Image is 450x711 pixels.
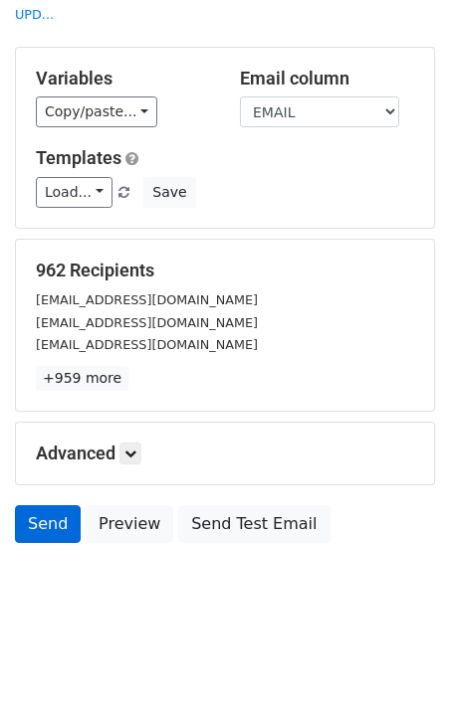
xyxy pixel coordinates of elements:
small: [EMAIL_ADDRESS][DOMAIN_NAME] [36,292,258,307]
h5: Email column [240,68,414,89]
iframe: Chat Widget [350,616,450,711]
h5: 962 Recipients [36,260,414,281]
small: [EMAIL_ADDRESS][DOMAIN_NAME] [36,337,258,352]
a: Send Test Email [178,505,330,543]
h5: Advanced [36,443,414,464]
a: Templates [36,147,121,168]
small: [EMAIL_ADDRESS][DOMAIN_NAME] [36,315,258,330]
a: +959 more [36,366,128,391]
h5: Variables [36,68,210,89]
button: Save [143,177,195,208]
a: Preview [86,505,173,543]
a: Load... [36,177,112,208]
a: Send [15,505,81,543]
a: Copy/paste... [36,96,157,127]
